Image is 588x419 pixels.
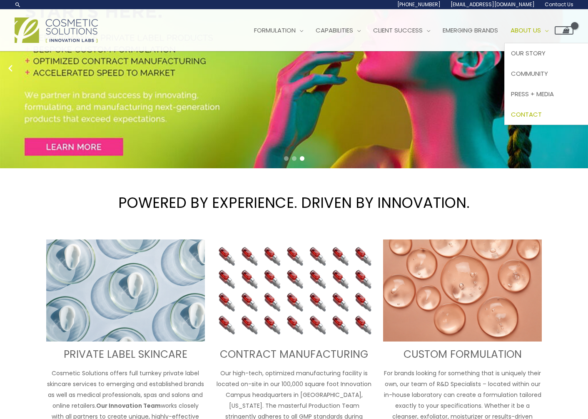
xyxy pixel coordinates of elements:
button: Previous slide [4,62,17,75]
h3: PRIVATE LABEL SKINCARE [46,348,205,362]
h3: CUSTOM FORMULATION [383,348,542,362]
nav: Site Navigation [242,18,573,43]
span: Capabilities [316,26,353,35]
span: Go to slide 2 [292,156,296,161]
span: Go to slide 1 [284,156,289,161]
img: Cosmetic Solutions Logo [15,17,98,43]
a: Client Success [367,18,436,43]
img: turnkey private label skincare [46,239,205,342]
span: Client Success [373,26,423,35]
a: About Us [504,18,555,43]
a: Emerging Brands [436,18,504,43]
a: Formulation [248,18,309,43]
img: Custom Formulation [383,239,542,342]
a: Search icon link [15,1,21,8]
span: Press + Media [511,90,554,98]
span: Go to slide 3 [300,156,304,161]
span: Contact Us [545,1,573,8]
span: [PHONE_NUMBER] [397,1,441,8]
span: Emerging Brands [443,26,498,35]
span: Contact [511,110,542,119]
span: Our Story [511,49,546,57]
span: [EMAIL_ADDRESS][DOMAIN_NAME] [451,1,535,8]
a: Capabilities [309,18,367,43]
h3: CONTRACT MANUFACTURING [215,348,374,362]
a: View Shopping Cart, empty [555,26,573,35]
span: Formulation [254,26,296,35]
img: Contract Manufacturing [215,239,374,342]
span: Community [511,69,548,78]
span: About Us [511,26,541,35]
strong: Our Innovation Team [96,402,161,410]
